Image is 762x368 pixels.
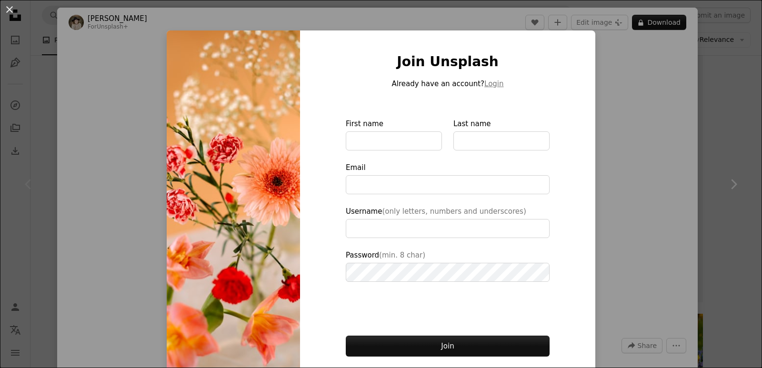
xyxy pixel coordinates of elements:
label: Last name [453,118,550,150]
input: Email [346,175,550,194]
label: Username [346,206,550,238]
input: Last name [453,131,550,150]
p: Already have an account? [346,78,550,90]
input: Username(only letters, numbers and underscores) [346,219,550,238]
label: Email [346,162,550,194]
input: Password(min. 8 char) [346,263,550,282]
button: Login [484,78,503,90]
label: First name [346,118,442,150]
label: Password [346,249,550,282]
h1: Join Unsplash [346,53,550,70]
span: (min. 8 char) [379,251,425,259]
input: First name [346,131,442,150]
button: Join [346,336,550,357]
span: (only letters, numbers and underscores) [382,207,526,216]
